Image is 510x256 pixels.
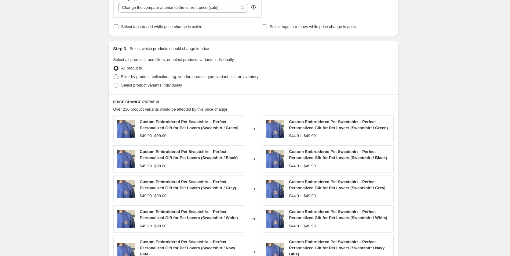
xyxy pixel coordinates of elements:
[140,194,152,198] span: $49.90
[113,57,234,62] span: Select all products, use filters, or select products variants individually
[140,133,152,138] span: $49.90
[266,120,284,138] img: 10_2c631e42-4942-4f80-a5db-8fe853a852ff_80x.jpg
[121,66,142,70] span: All products
[304,224,316,228] span: $49.90
[121,24,202,29] span: Select tags to add while price change is active
[140,149,238,160] span: Custom Embroidered Pet Sweatshirt – Perfect Personalized Gift for Pet Lovers (Sweatshirt / Black)
[154,164,166,168] span: $99.00
[289,209,387,220] span: Custom Embroidered Pet Sweatshirt – Perfect Personalized Gift for Pet Lovers (Sweatshirt / White)
[117,120,135,138] img: 10_2c631e42-4942-4f80-a5db-8fe853a852ff_80x.jpg
[250,4,257,10] div: help
[154,194,166,198] span: $99.00
[289,119,388,130] span: Custom Embroidered Pet Sweatshirt – Perfect Personalized Gift for Pet Lovers (Sweatshirt / Green)
[289,180,386,190] span: Custom Embroidered Pet Sweatshirt – Perfect Personalized Gift for Pet Lovers (Sweatshirt / Grey)
[117,180,135,198] img: 10_2c631e42-4942-4f80-a5db-8fe853a852ff_80x.jpg
[289,194,301,198] span: $44.91
[117,150,135,168] img: 10_2c631e42-4942-4f80-a5db-8fe853a852ff_80x.jpg
[154,224,166,228] span: $99.00
[304,164,316,168] span: $49.90
[121,83,182,87] span: Select product variants individually
[113,107,229,112] span: Over 250 product variants would be affected by this price change:
[140,164,152,168] span: $49.90
[140,209,238,220] span: Custom Embroidered Pet Sweatshirt – Perfect Personalized Gift for Pet Lovers (Sweatshirt / White)
[140,224,152,228] span: $49.90
[129,46,209,52] p: Select which products should change in price
[270,24,358,29] span: Select tags to remove while price change is active
[117,210,135,228] img: 10_2c631e42-4942-4f80-a5db-8fe853a852ff_80x.jpg
[266,180,284,198] img: 10_2c631e42-4942-4f80-a5db-8fe853a852ff_80x.jpg
[289,133,301,138] span: $44.91
[289,149,387,160] span: Custom Embroidered Pet Sweatshirt – Perfect Personalized Gift for Pet Lovers (Sweatshirt / Black)
[154,133,166,138] span: $99.00
[266,210,284,228] img: 10_2c631e42-4942-4f80-a5db-8fe853a852ff_80x.jpg
[140,180,236,190] span: Custom Embroidered Pet Sweatshirt – Perfect Personalized Gift for Pet Lovers (Sweatshirt / Grey)
[140,119,239,130] span: Custom Embroidered Pet Sweatshirt – Perfect Personalized Gift for Pet Lovers (Sweatshirt / Green)
[289,224,301,228] span: $44.91
[304,133,316,138] span: $49.90
[289,164,301,168] span: $44.91
[113,100,394,105] h6: PRICE CHANGE PREVIEW
[304,194,316,198] span: $49.90
[121,74,259,79] span: Filter by product, collection, tag, vendor, product type, variant title, or inventory
[266,150,284,168] img: 10_2c631e42-4942-4f80-a5db-8fe853a852ff_80x.jpg
[113,46,127,52] h2: Step 3.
